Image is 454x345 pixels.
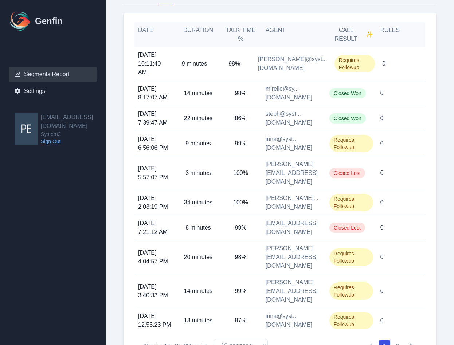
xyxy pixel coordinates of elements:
p: 0 [382,59,385,68]
span: Requires Followup [334,55,375,72]
span: ✨ [366,30,373,39]
a: Settings [9,84,97,98]
span: [DATE] 5:57:07 PM [138,164,173,182]
p: 0 [380,316,384,325]
span: Requires Followup [329,312,373,329]
p: 22 minutes [184,114,212,123]
span: Closed Lost [329,168,365,178]
span: Requires Followup [329,282,373,300]
p: 0 [380,223,384,232]
img: Logo [9,9,32,33]
span: [PERSON_NAME][EMAIL_ADDRESS][DOMAIN_NAME] [266,278,322,304]
p: 9 minutes [182,59,207,68]
p: 0 [380,114,384,123]
span: [DATE] 10:11:40 AM [138,51,171,77]
h5: Call Result [329,26,373,43]
span: mirelle@sy...[DOMAIN_NAME] [266,85,322,102]
p: 98% [235,89,247,98]
p: 0 [380,89,384,98]
span: Requires Followup [329,194,373,211]
p: 99% [235,139,247,148]
p: 20 minutes [184,253,212,262]
h5: Rules [380,26,400,43]
span: System2 [41,130,106,138]
span: [PERSON_NAME][EMAIL_ADDRESS][DOMAIN_NAME] [266,244,322,270]
h5: Agent [266,26,286,43]
p: 3 minutes [185,169,211,177]
p: 98% [228,59,240,68]
p: 9 minutes [185,139,211,148]
p: 86% [235,114,247,123]
span: [PERSON_NAME]...[DOMAIN_NAME] [266,194,322,211]
p: 99% [235,287,247,295]
span: irina@syst...[DOMAIN_NAME] [266,312,322,329]
span: steph@syst...[DOMAIN_NAME] [266,110,322,127]
span: Requires Followup [329,248,373,266]
span: [EMAIL_ADDRESS][DOMAIN_NAME] [266,219,322,236]
p: 100% [233,169,248,177]
span: [DATE] 12:55:23 PM [138,312,173,329]
span: [PERSON_NAME]@syst...[DOMAIN_NAME] [258,55,327,72]
p: 14 minutes [184,89,212,98]
img: peri@system2.fitness [15,113,38,145]
p: 87% [235,316,247,325]
span: [DATE] 2:03:19 PM [138,194,173,211]
span: Closed Won [329,88,366,98]
p: 14 minutes [184,287,212,295]
span: Requires Followup [329,135,373,152]
span: [DATE] 8:17:07 AM [138,85,173,102]
span: [DATE] 7:39:47 AM [138,110,173,127]
span: [DATE] 3:40:33 PM [138,282,173,300]
a: Sign Out [41,138,106,145]
h5: Duration [181,26,216,35]
p: 0 [380,253,384,262]
span: Closed Won [329,113,366,124]
p: 0 [380,169,384,177]
span: [DATE] 7:21:12 AM [138,219,173,236]
a: Segments Report [9,67,97,82]
h5: Talk Time % [223,26,258,43]
span: [PERSON_NAME][EMAIL_ADDRESS][DOMAIN_NAME] [266,160,322,186]
p: 0 [380,139,384,148]
span: [DATE] 6:56:06 PM [138,135,173,152]
p: 100% [233,198,248,207]
p: 13 minutes [184,316,212,325]
p: 98% [235,253,247,262]
p: 8 minutes [185,223,211,232]
p: 0 [380,287,384,295]
span: irina@syst...[DOMAIN_NAME] [266,135,322,152]
p: 0 [380,198,384,207]
h1: Genfin [35,15,63,27]
h5: Date [138,26,173,35]
span: Closed Lost [329,223,365,233]
span: [DATE] 4:04:57 PM [138,248,173,266]
h2: [EMAIL_ADDRESS][DOMAIN_NAME] [41,113,106,130]
p: 99% [235,223,247,232]
p: 34 minutes [184,198,212,207]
